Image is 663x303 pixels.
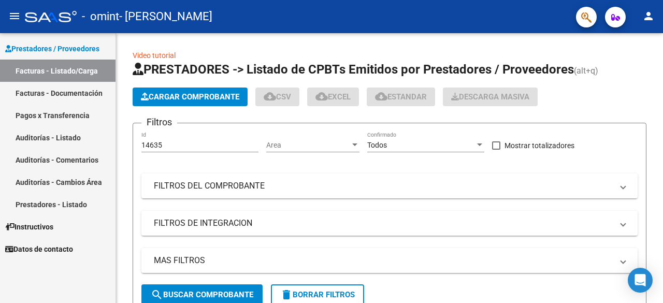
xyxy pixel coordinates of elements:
span: Instructivos [5,221,53,233]
app-download-masive: Descarga masiva de comprobantes (adjuntos) [443,88,538,106]
mat-icon: person [642,10,655,22]
h3: Filtros [141,115,177,129]
mat-icon: search [151,288,163,301]
span: Mostrar totalizadores [505,139,574,152]
mat-icon: cloud_download [264,90,276,103]
mat-expansion-panel-header: FILTROS DE INTEGRACION [141,211,638,236]
span: - [PERSON_NAME] [119,5,212,28]
div: Open Intercom Messenger [628,268,653,293]
button: Estandar [367,88,435,106]
span: PRESTADORES -> Listado de CPBTs Emitidos por Prestadores / Proveedores [133,62,574,77]
mat-icon: delete [280,288,293,301]
mat-icon: cloud_download [375,90,387,103]
mat-expansion-panel-header: FILTROS DEL COMPROBANTE [141,174,638,198]
span: Cargar Comprobante [141,92,239,102]
span: (alt+q) [574,66,598,76]
button: CSV [255,88,299,106]
a: Video tutorial [133,51,176,60]
button: Descarga Masiva [443,88,538,106]
button: Cargar Comprobante [133,88,248,106]
span: Descarga Masiva [451,92,529,102]
span: - omint [82,5,119,28]
span: Buscar Comprobante [151,290,253,299]
mat-panel-title: FILTROS DE INTEGRACION [154,218,613,229]
span: EXCEL [315,92,351,102]
mat-icon: cloud_download [315,90,328,103]
span: Datos de contacto [5,243,73,255]
mat-expansion-panel-header: MAS FILTROS [141,248,638,273]
span: Area [266,141,350,150]
mat-panel-title: MAS FILTROS [154,255,613,266]
button: EXCEL [307,88,359,106]
mat-icon: menu [8,10,21,22]
span: Borrar Filtros [280,290,355,299]
span: Estandar [375,92,427,102]
span: Todos [367,141,387,149]
mat-panel-title: FILTROS DEL COMPROBANTE [154,180,613,192]
span: CSV [264,92,291,102]
span: Prestadores / Proveedores [5,43,99,54]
